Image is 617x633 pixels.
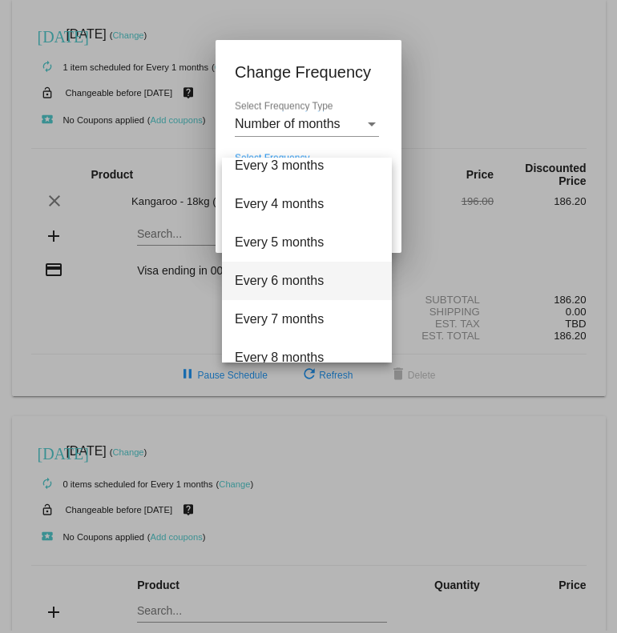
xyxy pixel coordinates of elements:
[235,300,379,339] span: Every 7 months
[235,339,379,377] span: Every 8 months
[235,262,379,300] span: Every 6 months
[235,146,379,185] span: Every 3 months
[235,185,379,223] span: Every 4 months
[235,223,379,262] span: Every 5 months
